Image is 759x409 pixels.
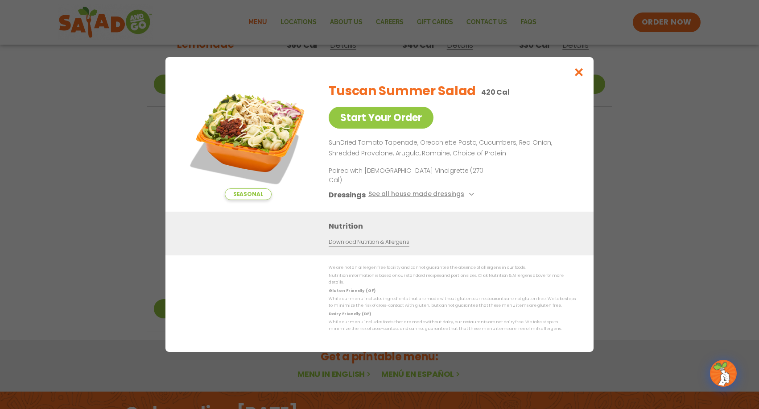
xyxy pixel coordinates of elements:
[329,166,494,185] p: Paired with [DEMOGRAPHIC_DATA] Vinaigrette (270 Cal)
[329,296,576,309] p: While our menu includes ingredients that are made without gluten, our restaurants are not gluten ...
[225,188,272,200] span: Seasonal
[565,57,594,87] button: Close modal
[711,361,736,386] img: wpChatIcon
[329,107,433,129] a: Start Your Order
[329,82,476,100] h2: Tuscan Summer Salad
[329,319,576,333] p: While our menu includes foods that are made without dairy, our restaurants are not dairy free. We...
[329,238,409,246] a: Download Nutrition & Allergens
[329,288,375,293] strong: Gluten Friendly (GF)
[368,189,477,200] button: See all house made dressings
[329,272,576,286] p: Nutrition information is based on our standard recipes and portion sizes. Click Nutrition & Aller...
[329,189,366,200] h3: Dressings
[186,75,310,200] img: Featured product photo for Tuscan Summer Salad
[329,138,572,159] p: SunDried Tomato Tapenade, Orecchiette Pasta, Cucumbers, Red Onion, Shredded Provolone, Arugula, R...
[329,264,576,271] p: We are not an allergen free facility and cannot guarantee the absence of allergens in our foods.
[481,87,510,98] p: 420 Cal
[329,221,580,232] h3: Nutrition
[329,311,371,317] strong: Dairy Friendly (DF)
